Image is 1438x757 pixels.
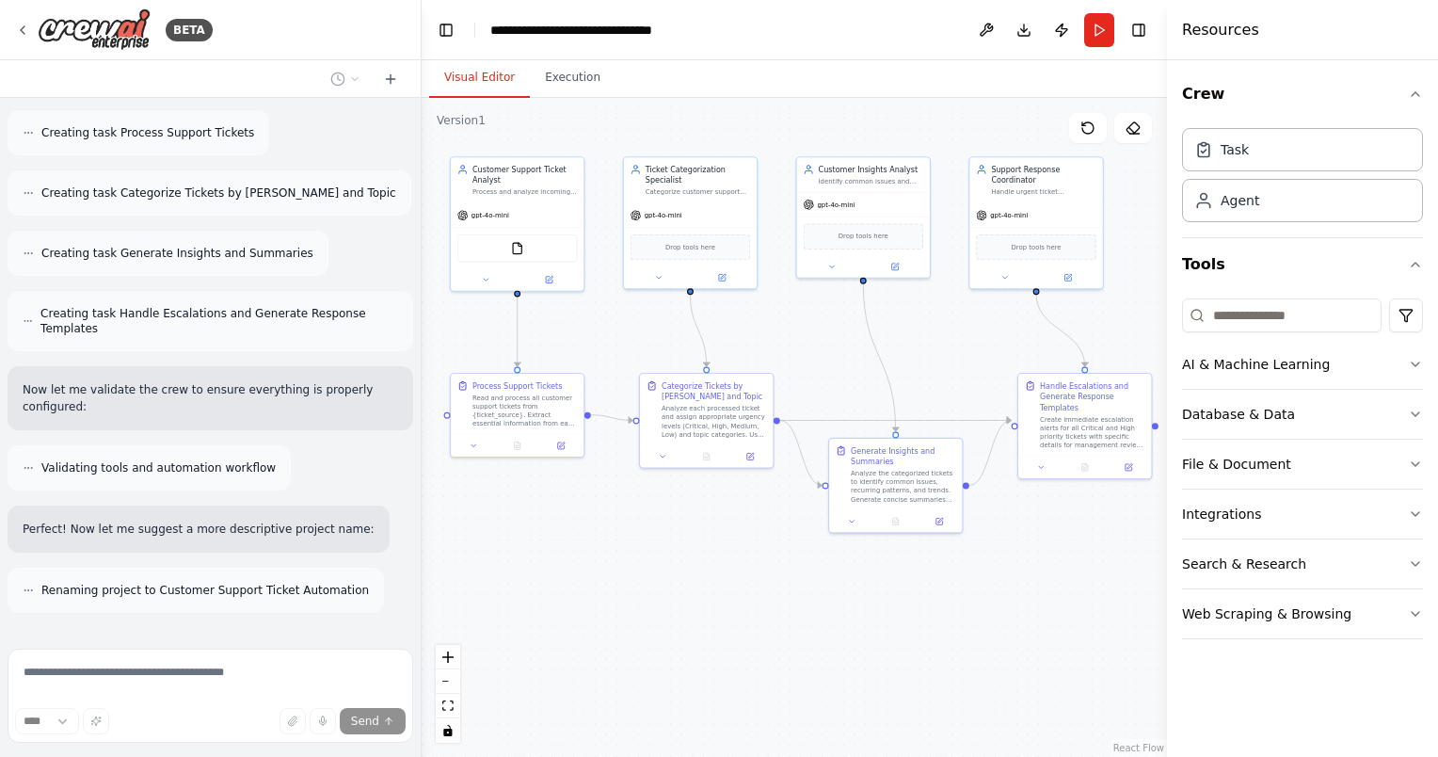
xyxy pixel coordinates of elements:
[472,164,577,185] div: Customer Support Ticket Analyst
[817,201,855,209] span: gpt-4o-mini
[920,515,957,528] button: Open in side panel
[646,187,750,196] div: Categorize customer support tickets by urgency level (Critical, High, Medium, Low) and topic cate...
[990,211,1028,219] span: gpt-4o-mini
[41,185,396,201] span: Creating task Categorize Tickets by [PERSON_NAME] and Topic
[851,445,955,467] div: Generate Insights and Summaries
[429,58,530,98] button: Visual Editor
[1182,291,1423,654] div: Tools
[351,714,379,729] span: Send
[436,645,460,669] button: zoom in
[646,164,750,185] div: Ticket Categorization Specialist
[819,164,923,174] div: Customer Insights Analyst
[1182,405,1295,424] div: Database & Data
[1040,380,1144,412] div: Handle Escalations and Generate Response Templates
[494,440,540,453] button: No output available
[1182,589,1423,638] button: Web Scraping & Browsing
[41,125,254,140] span: Creating task Process Support Tickets
[23,521,375,538] p: Perfect! Now let me suggest a more descriptive project name:
[41,583,369,598] span: Renaming project to Customer Support Ticket Automation
[1182,604,1351,623] div: Web Scraping & Browsing
[530,58,615,98] button: Execution
[991,187,1095,196] div: Handle urgent ticket escalations and generate suggested responses for frequently asked questions,...
[436,718,460,743] button: toggle interactivity
[1221,191,1259,210] div: Agent
[166,19,213,41] div: BETA
[858,283,902,431] g: Edge from e8761833-348f-4862-95de-a090181295f5 to b3768624-a0ac-40ea-a4dc-fda141119dd4
[38,8,151,51] img: Logo
[490,21,702,40] nav: breadcrumb
[662,380,766,402] div: Categorize Tickets by [PERSON_NAME] and Topic
[1037,271,1098,284] button: Open in side panel
[41,246,313,261] span: Creating task Generate Insights and Summaries
[1182,490,1423,539] button: Integrations
[683,450,729,463] button: No output available
[969,415,1011,491] g: Edge from b3768624-a0ac-40ea-a4dc-fda141119dd4 to 2acbf67e-2965-47dc-bfba-82558ad810e8
[623,156,759,289] div: Ticket Categorization SpecialistCategorize customer support tickets by urgency level (Critical, H...
[542,440,579,453] button: Open in side panel
[1031,294,1090,366] g: Edge from 0173955c-29ce-47b4-9f46-42ba256ffc29 to 2acbf67e-2965-47dc-bfba-82558ad810e8
[41,460,276,475] span: Validating tools and automation workflow
[872,515,919,528] button: No output available
[1110,461,1146,475] button: Open in side panel
[991,164,1095,185] div: Support Response Coordinator
[828,438,964,534] div: Generate Insights and SummariesAnalyze the categorized tickets to identify common issues, recurri...
[323,68,368,90] button: Switch to previous chat
[1182,505,1261,523] div: Integrations
[851,469,955,504] div: Analyze the categorized tickets to identify common issues, recurring patterns, and trends. Genera...
[1062,461,1108,475] button: No output available
[1182,340,1423,389] button: AI & Machine Learning
[280,708,306,734] button: Upload files
[819,177,923,185] div: Identify common issues and recurring patterns across customer support tickets, generate concise s...
[1182,355,1330,374] div: AI & Machine Learning
[685,294,712,366] g: Edge from edb5829d-d2ca-4006-a39e-f6874cb0d0e0 to 2e40b05a-b701-4c37-96da-b15073068c08
[780,415,1011,426] g: Edge from 2e40b05a-b701-4c37-96da-b15073068c08 to 2acbf67e-2965-47dc-bfba-82558ad810e8
[1182,455,1291,474] div: File & Document
[864,260,925,273] button: Open in side panel
[1113,743,1164,753] a: React Flow attribution
[450,156,585,292] div: Customer Support Ticket AnalystProcess and analyze incoming customer support tickets from {ticket...
[1182,540,1423,588] button: Search & Research
[1182,440,1423,489] button: File & Document
[519,273,580,286] button: Open in side panel
[795,156,931,279] div: Customer Insights AnalystIdentify common issues and recurring patterns across customer support ti...
[1182,390,1423,439] button: Database & Data
[1011,242,1061,252] span: Drop tools here
[511,242,524,255] img: FileReadTool
[23,381,398,415] p: Now let me validate the crew to ensure everything is properly configured:
[731,450,768,463] button: Open in side panel
[472,394,577,428] div: Read and process all customer support tickets from {ticket_source}. Extract essential information...
[512,297,522,367] g: Edge from 500a808d-2594-47b2-b72a-cb44ac14121b to fd989d41-bcf8-482d-8a0f-34b962261b64
[437,113,486,128] div: Version 1
[1221,140,1249,159] div: Task
[1017,373,1153,479] div: Handle Escalations and Generate Response TemplatesCreate immediate escalation alerts for all Crit...
[83,708,109,734] button: Improve this prompt
[471,211,509,219] span: gpt-4o-mini
[433,17,459,43] button: Hide left sidebar
[472,187,577,196] div: Process and analyze incoming customer support tickets from {ticket_source}, extracting key inform...
[665,242,715,252] span: Drop tools here
[40,306,398,336] span: Creating task Handle Escalations and Generate Response Templates
[375,68,406,90] button: Start a new chat
[472,380,562,391] div: Process Support Tickets
[692,271,753,284] button: Open in side panel
[1182,238,1423,291] button: Tools
[310,708,336,734] button: Click to speak your automation idea
[436,694,460,718] button: fit view
[450,373,585,458] div: Process Support TicketsRead and process all customer support tickets from {ticket_source}. Extrac...
[340,708,406,734] button: Send
[639,373,775,469] div: Categorize Tickets by [PERSON_NAME] and TopicAnalyze each processed ticket and assign appropriate...
[591,410,632,426] g: Edge from fd989d41-bcf8-482d-8a0f-34b962261b64 to 2e40b05a-b701-4c37-96da-b15073068c08
[1182,19,1259,41] h4: Resources
[436,669,460,694] button: zoom out
[968,156,1104,289] div: Support Response CoordinatorHandle urgent ticket escalations and generate suggested responses for...
[662,404,766,439] div: Analyze each processed ticket and assign appropriate urgency levels (Critical, High, Medium, Low)...
[780,415,822,491] g: Edge from 2e40b05a-b701-4c37-96da-b15073068c08 to b3768624-a0ac-40ea-a4dc-fda141119dd4
[436,645,460,743] div: React Flow controls
[1182,68,1423,121] button: Crew
[1040,415,1144,450] div: Create immediate escalation alerts for all Critical and High priority tickets with specific detai...
[645,211,682,219] span: gpt-4o-mini
[1126,17,1152,43] button: Hide right sidebar
[839,231,888,241] span: Drop tools here
[1182,121,1423,237] div: Crew
[1182,555,1306,573] div: Search & Research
